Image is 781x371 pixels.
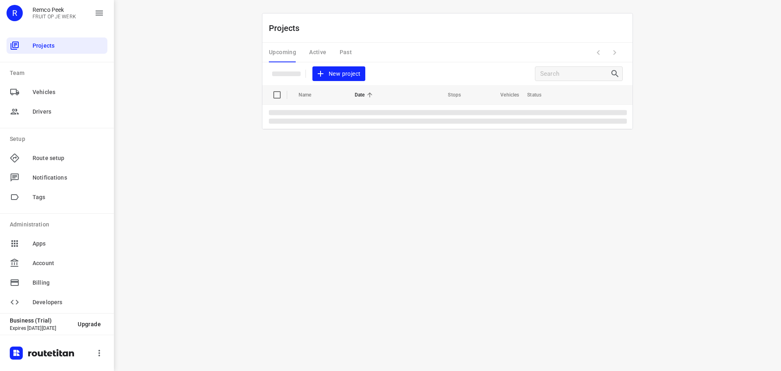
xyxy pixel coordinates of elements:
[78,321,101,327] span: Upgrade
[7,189,107,205] div: Tags
[33,279,104,287] span: Billing
[10,135,107,143] p: Setup
[10,220,107,229] p: Administration
[317,69,360,79] span: New project
[540,68,610,80] input: Search projects
[33,42,104,50] span: Projects
[7,294,107,310] div: Developers
[10,317,71,324] p: Business (Trial)
[33,259,104,268] span: Account
[33,154,104,162] span: Route setup
[10,325,71,331] p: Expires [DATE][DATE]
[7,5,23,21] div: R
[7,37,107,54] div: Projects
[10,69,107,77] p: Team
[490,90,519,100] span: Vehicles
[355,90,375,100] span: Date
[33,88,104,97] span: Vehicles
[71,317,107,331] button: Upgrade
[610,69,622,79] div: Search
[312,66,365,81] button: New project
[7,274,107,291] div: Billing
[33,173,104,182] span: Notifications
[33,108,104,116] span: Drivers
[7,150,107,166] div: Route setup
[590,44,606,61] span: Previous Page
[33,239,104,248] span: Apps
[7,235,107,252] div: Apps
[7,169,107,186] div: Notifications
[437,90,461,100] span: Stops
[269,22,306,34] p: Projects
[299,90,322,100] span: Name
[33,298,104,307] span: Developers
[527,90,552,100] span: Status
[7,255,107,271] div: Account
[33,7,76,13] p: Remco Peek
[7,84,107,100] div: Vehicles
[33,193,104,202] span: Tags
[33,14,76,20] p: FRUIT OP JE WERK
[7,103,107,120] div: Drivers
[606,44,623,61] span: Next Page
